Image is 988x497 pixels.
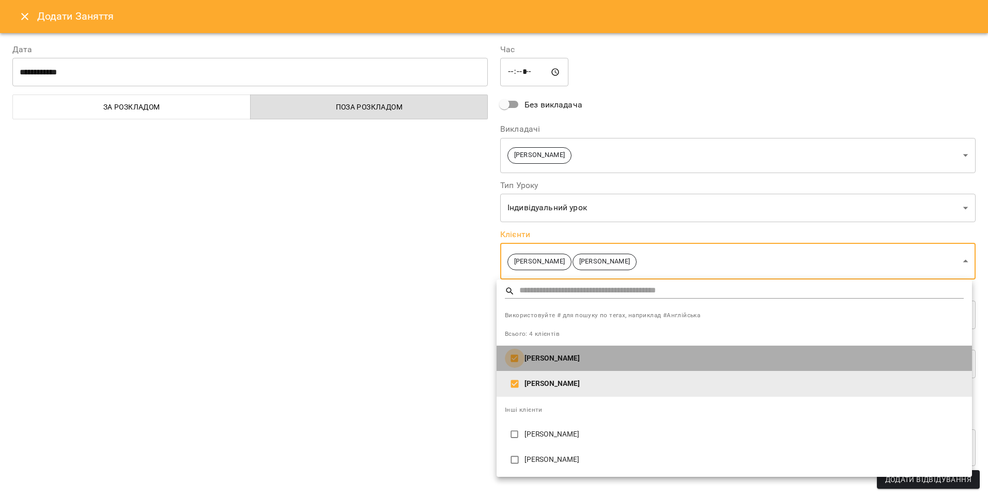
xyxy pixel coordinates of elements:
[524,379,964,389] p: [PERSON_NAME]
[524,455,964,465] p: [PERSON_NAME]
[505,310,964,321] span: Використовуйте # для пошуку по тегах, наприклад #Англійська
[524,429,964,440] p: [PERSON_NAME]
[505,406,543,413] span: Інші клієнти
[524,353,964,364] p: [PERSON_NAME]
[505,330,560,337] span: Всього: 4 клієнтів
